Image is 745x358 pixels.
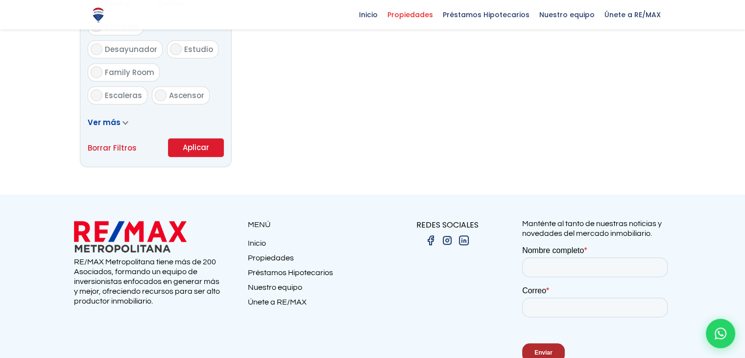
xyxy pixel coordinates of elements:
[170,43,182,55] input: Estudio
[600,7,666,22] span: Únete a RE/MAX
[88,142,137,154] a: Borrar Filtros
[105,44,157,54] span: Desayunador
[248,268,373,282] a: Préstamos Hipotecarios
[248,297,373,312] a: Únete a RE/MAX
[169,90,204,101] span: Ascensor
[522,219,672,238] p: Manténte al tanto de nuestras noticias y novedades del mercado inmobiliario.
[91,66,102,78] input: Family Room
[105,90,142,101] span: Escaleras
[248,253,373,268] a: Propiedades
[425,234,436,246] img: facebook.png
[90,6,107,24] img: Logo de REMAX
[91,43,102,55] input: Desayunador
[383,7,438,22] span: Propiedades
[458,234,470,246] img: linkedin.png
[248,282,373,297] a: Nuestro equipo
[105,67,154,77] span: Family Room
[91,89,102,101] input: Escaleras
[248,219,373,231] p: MENÚ
[441,234,453,246] img: instagram.png
[155,89,167,101] input: Ascensor
[184,44,213,54] span: Estudio
[248,238,373,253] a: Inicio
[168,138,224,157] button: Aplicar
[88,117,128,128] a: Ver más
[74,219,187,255] img: remax metropolitana logo
[74,257,223,306] p: RE/MAX Metropolitana tiene más de 200 Asociados, formando un equipo de inversionistas enfocados e...
[354,7,383,22] span: Inicio
[534,7,600,22] span: Nuestro equipo
[373,219,522,231] p: REDES SOCIALES
[438,7,534,22] span: Préstamos Hipotecarios
[88,117,120,128] span: Ver más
